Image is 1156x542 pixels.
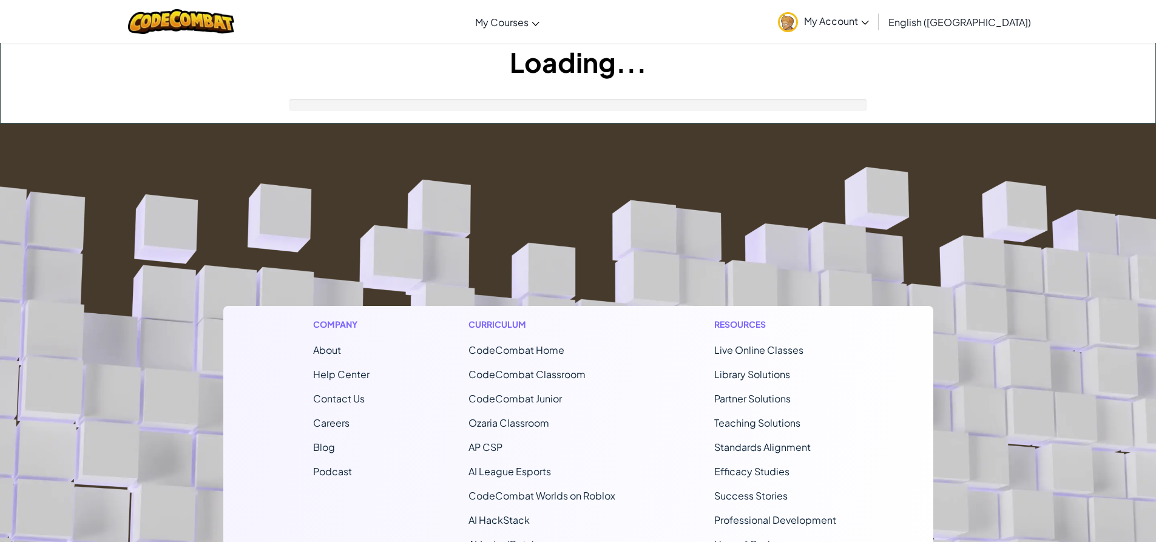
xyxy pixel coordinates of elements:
[475,16,529,29] span: My Courses
[888,16,1031,29] span: English ([GEOGRAPHIC_DATA])
[714,392,791,405] a: Partner Solutions
[468,344,564,356] span: CodeCombat Home
[468,441,502,453] a: AP CSP
[468,416,549,429] a: Ozaria Classroom
[313,441,335,453] a: Blog
[468,392,562,405] a: CodeCombat Junior
[714,416,800,429] a: Teaching Solutions
[714,318,843,331] h1: Resources
[468,465,551,478] a: AI League Esports
[128,9,234,34] img: CodeCombat logo
[882,5,1037,38] a: English ([GEOGRAPHIC_DATA])
[714,441,811,453] a: Standards Alignment
[772,2,875,41] a: My Account
[313,318,370,331] h1: Company
[468,513,530,526] a: AI HackStack
[714,489,788,502] a: Success Stories
[313,368,370,381] a: Help Center
[469,5,546,38] a: My Courses
[313,416,350,429] a: Careers
[313,465,352,478] a: Podcast
[468,368,586,381] a: CodeCombat Classroom
[313,392,365,405] span: Contact Us
[714,465,789,478] a: Efficacy Studies
[778,12,798,32] img: avatar
[313,344,341,356] a: About
[1,43,1155,81] h1: Loading...
[714,344,803,356] a: Live Online Classes
[804,15,869,27] span: My Account
[714,368,790,381] a: Library Solutions
[468,489,615,502] a: CodeCombat Worlds on Roblox
[468,318,615,331] h1: Curriculum
[714,513,836,526] a: Professional Development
